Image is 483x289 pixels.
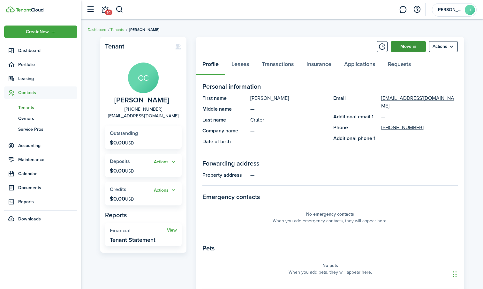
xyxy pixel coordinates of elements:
[18,75,77,82] span: Leasing
[250,138,327,145] panel-main-description: —
[4,124,77,135] a: Service Pros
[110,130,138,137] span: Outstanding
[202,171,247,179] panel-main-title: Property address
[125,168,134,174] span: USD
[250,94,327,102] panel-main-description: [PERSON_NAME]
[18,156,77,163] span: Maintenance
[154,159,177,166] button: Actions
[202,138,247,145] panel-main-title: Date of birth
[125,196,134,203] span: USD
[255,56,300,75] a: Transactions
[202,127,247,135] panel-main-title: Company name
[18,216,41,222] span: Downloads
[202,116,247,124] panel-main-title: Last name
[381,94,458,110] a: [EMAIL_ADDRESS][DOMAIN_NAME]
[306,211,354,218] panel-main-placeholder-title: No emergency contacts
[4,113,77,124] a: Owners
[84,4,96,16] button: Open sidebar
[273,218,388,224] panel-main-placeholder-description: When you add emergency contacts, they will appear here.
[381,56,417,75] a: Requests
[4,196,77,208] a: Reports
[110,167,134,174] p: $0.00
[18,170,77,177] span: Calendar
[381,124,424,131] a: [PHONE_NUMBER]
[110,196,134,202] p: $0.00
[18,115,77,122] span: Owners
[4,102,77,113] a: Tenants
[437,8,462,12] span: Jacqueline
[202,94,247,102] panel-main-title: First name
[411,4,422,15] button: Open resource center
[333,124,378,131] panel-main-title: Phone
[391,41,426,52] a: Move in
[300,56,338,75] a: Insurance
[18,184,77,191] span: Documents
[4,26,77,38] button: Open menu
[116,4,124,15] button: Search
[289,269,372,276] panel-main-placeholder-description: When you add pets, they will appear here.
[154,159,177,166] button: Open menu
[429,41,458,52] button: Open menu
[338,56,381,75] a: Applications
[18,104,77,111] span: Tenants
[451,258,483,289] iframe: Chat Widget
[105,43,169,50] panel-main-title: Tenant
[250,105,327,113] panel-main-description: —
[250,127,327,135] panel-main-description: —
[110,228,167,233] widget-stats-title: Financial
[154,187,177,194] button: Actions
[110,158,130,165] span: Deposits
[225,56,255,75] a: Leases
[202,192,458,202] panel-main-section-title: Emergency contacts
[333,135,378,142] panel-main-title: Additional phone 1
[26,30,49,34] span: Create New
[18,142,77,149] span: Accounting
[18,89,77,96] span: Contacts
[99,2,111,18] a: Notifications
[250,116,327,124] panel-main-description: Crater
[110,27,124,33] a: Tenants
[6,6,15,12] img: TenantCloud
[465,5,475,15] avatar-text: J
[110,186,126,193] span: Credits
[88,27,106,33] a: Dashboard
[154,187,177,194] button: Open menu
[18,126,77,133] span: Service Pros
[114,96,169,104] span: Christina Crater
[167,228,177,233] a: View
[322,262,338,269] panel-main-placeholder-title: No pets
[129,27,159,33] span: [PERSON_NAME]
[333,113,378,121] panel-main-title: Additional email 1
[125,106,162,113] a: [PHONE_NUMBER]
[105,210,182,220] panel-main-subtitle: Reports
[110,237,155,243] widget-stats-description: Tenant Statement
[333,94,378,110] panel-main-title: Email
[202,105,247,113] panel-main-title: Middle name
[18,47,77,54] span: Dashboard
[377,41,388,52] button: Timeline
[18,198,77,205] span: Reports
[429,41,458,52] menu-btn: Actions
[108,113,178,119] a: [EMAIL_ADDRESS][DOMAIN_NAME]
[16,8,43,12] img: TenantCloud
[18,61,77,68] span: Portfolio
[110,139,134,146] p: $0.00
[105,10,112,15] span: 14
[202,159,458,168] panel-main-section-title: Forwarding address
[202,82,458,91] panel-main-section-title: Personal information
[453,265,457,284] div: Drag
[125,140,134,146] span: USD
[202,243,458,253] panel-main-section-title: Pets
[4,44,77,57] a: Dashboard
[128,63,159,93] avatar-text: CC
[397,2,409,18] a: Messaging
[250,171,458,179] panel-main-description: —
